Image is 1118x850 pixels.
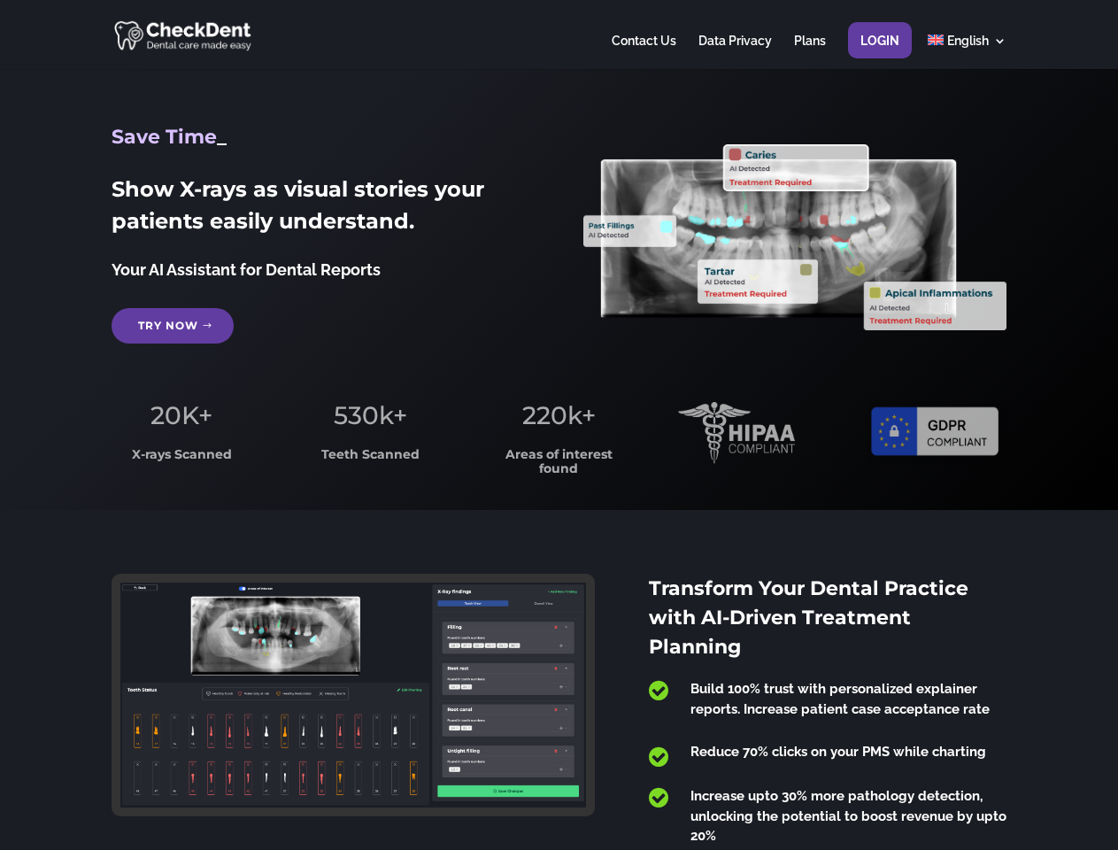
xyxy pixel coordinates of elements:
[690,681,990,717] span: Build 100% trust with personalized explainer reports. Increase patient case acceptance rate
[690,744,986,760] span: Reduce 70% clicks on your PMS while charting
[928,35,1006,69] a: English
[612,35,676,69] a: Contact Us
[583,144,1006,330] img: X_Ray_annotated
[794,35,826,69] a: Plans
[112,174,534,246] h2: Show X-rays as visual stories your patients easily understand.
[490,448,629,484] h3: Areas of interest found
[114,18,253,52] img: CheckDent AI
[334,400,407,430] span: 530k+
[698,35,772,69] a: Data Privacy
[217,125,227,149] span: _
[947,34,989,48] span: English
[649,679,668,702] span: 
[860,35,899,69] a: Login
[150,400,212,430] span: 20K+
[690,788,1006,844] span: Increase upto 30% more pathology detection, unlocking the potential to boost revenue by upto 20%
[112,260,381,279] span: Your AI Assistant for Dental Reports
[649,786,668,809] span: 
[522,400,596,430] span: 220k+
[649,746,668,769] span: 
[112,308,234,344] a: Try Now
[112,125,217,149] span: Save Time
[649,576,968,659] span: Transform Your Dental Practice with AI-Driven Treatment Planning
